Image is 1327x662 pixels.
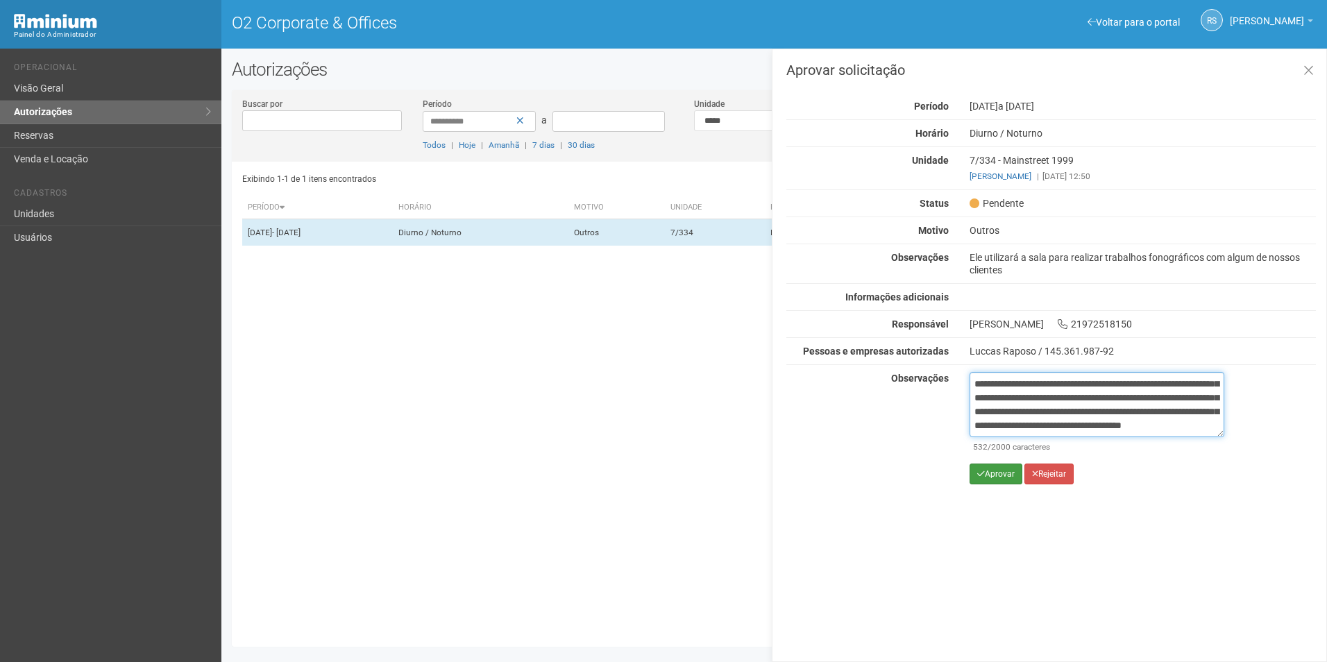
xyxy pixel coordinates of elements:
[242,219,393,246] td: [DATE]
[920,198,949,209] strong: Status
[14,28,211,41] div: Painel do Administrador
[1088,17,1180,28] a: Voltar para o portal
[489,140,519,150] a: Amanhã
[845,291,949,303] strong: Informações adicionais
[970,171,1031,181] a: [PERSON_NAME]
[423,98,452,110] label: Período
[970,197,1024,210] span: Pendente
[803,346,949,357] strong: Pessoas e empresas autorizadas
[970,170,1316,183] div: [DATE] 12:50
[459,140,475,150] a: Hoje
[912,155,949,166] strong: Unidade
[14,62,211,77] li: Operacional
[481,140,483,150] span: |
[959,127,1326,139] div: Diurno / Noturno
[532,140,555,150] a: 7 dias
[970,464,1022,484] button: Aprovar
[892,319,949,330] strong: Responsável
[959,251,1326,276] div: Ele utilizará a sala para realizar trabalhos fonográficos com algum de nossos clientes
[1037,171,1039,181] span: |
[970,345,1316,357] div: Luccas Raposo / 145.361.987-92
[891,373,949,384] strong: Observações
[1294,56,1323,86] a: Fechar
[541,114,547,126] span: a
[959,318,1326,330] div: [PERSON_NAME] 21972518150
[393,196,568,219] th: Horário
[959,154,1326,183] div: 7/334 - Mainstreet 1999
[272,228,301,237] span: - [DATE]
[918,225,949,236] strong: Motivo
[1230,17,1313,28] a: [PERSON_NAME]
[423,140,446,150] a: Todos
[973,442,988,452] span: 532
[914,101,949,112] strong: Período
[568,219,665,246] td: Outros
[451,140,453,150] span: |
[665,196,765,219] th: Unidade
[1201,9,1223,31] a: RS
[998,101,1034,112] span: a [DATE]
[1024,464,1074,484] button: Rejeitar
[242,98,282,110] label: Buscar por
[765,196,933,219] th: Empresa
[393,219,568,246] td: Diurno / Noturno
[232,59,1317,80] h2: Autorizações
[568,140,595,150] a: 30 dias
[232,14,764,32] h1: O2 Corporate & Offices
[1230,2,1304,26] span: Rayssa Soares Ribeiro
[786,63,1316,77] h3: Aprovar solicitação
[765,219,933,246] td: Mainstreet 1999
[665,219,765,246] td: 7/334
[959,224,1326,237] div: Outros
[242,169,770,189] div: Exibindo 1-1 de 1 itens encontrados
[525,140,527,150] span: |
[14,14,97,28] img: Minium
[242,196,393,219] th: Período
[891,252,949,263] strong: Observações
[560,140,562,150] span: |
[973,441,1221,453] div: /2000 caracteres
[14,188,211,203] li: Cadastros
[694,98,725,110] label: Unidade
[959,100,1326,112] div: [DATE]
[915,128,949,139] strong: Horário
[568,196,665,219] th: Motivo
